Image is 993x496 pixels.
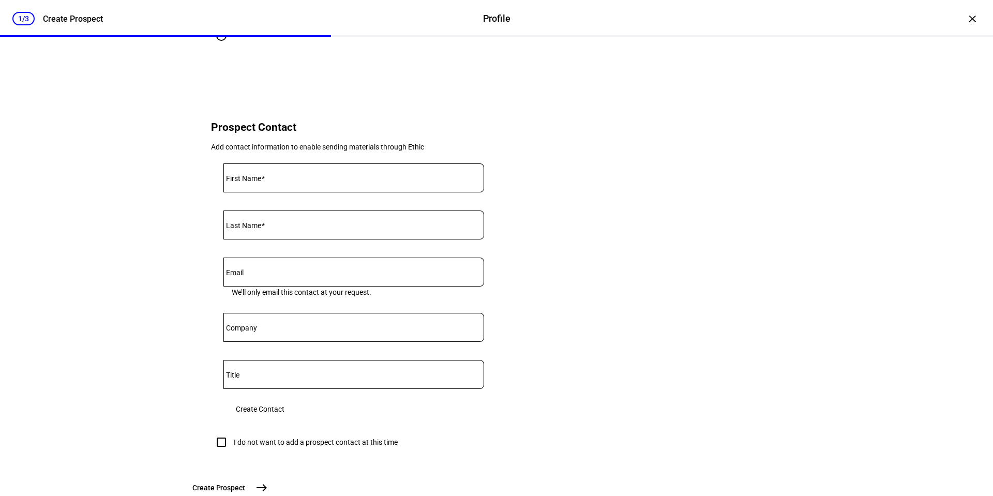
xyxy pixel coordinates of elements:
div: Create Prospect [43,14,103,24]
mat-label: Email [226,268,244,277]
button: Create Contact [223,399,297,419]
div: I do not want to add a prospect contact at this time [234,438,398,446]
mat-label: First Name [226,174,261,183]
div: Profile [483,12,510,25]
mat-hint: We’ll only email this contact at your request. [232,287,371,296]
mat-icon: east [255,482,268,494]
mat-label: Last Name [226,221,261,230]
mat-label: Company [226,324,257,332]
div: 1/3 [12,12,35,25]
h2: Prospect Contact [211,121,496,133]
span: Create Contact [236,399,284,419]
div: × [964,10,981,27]
mat-label: Title [226,371,239,379]
div: Add contact information to enable sending materials through Ethic [211,143,496,151]
span: Create Prospect [192,483,245,493]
